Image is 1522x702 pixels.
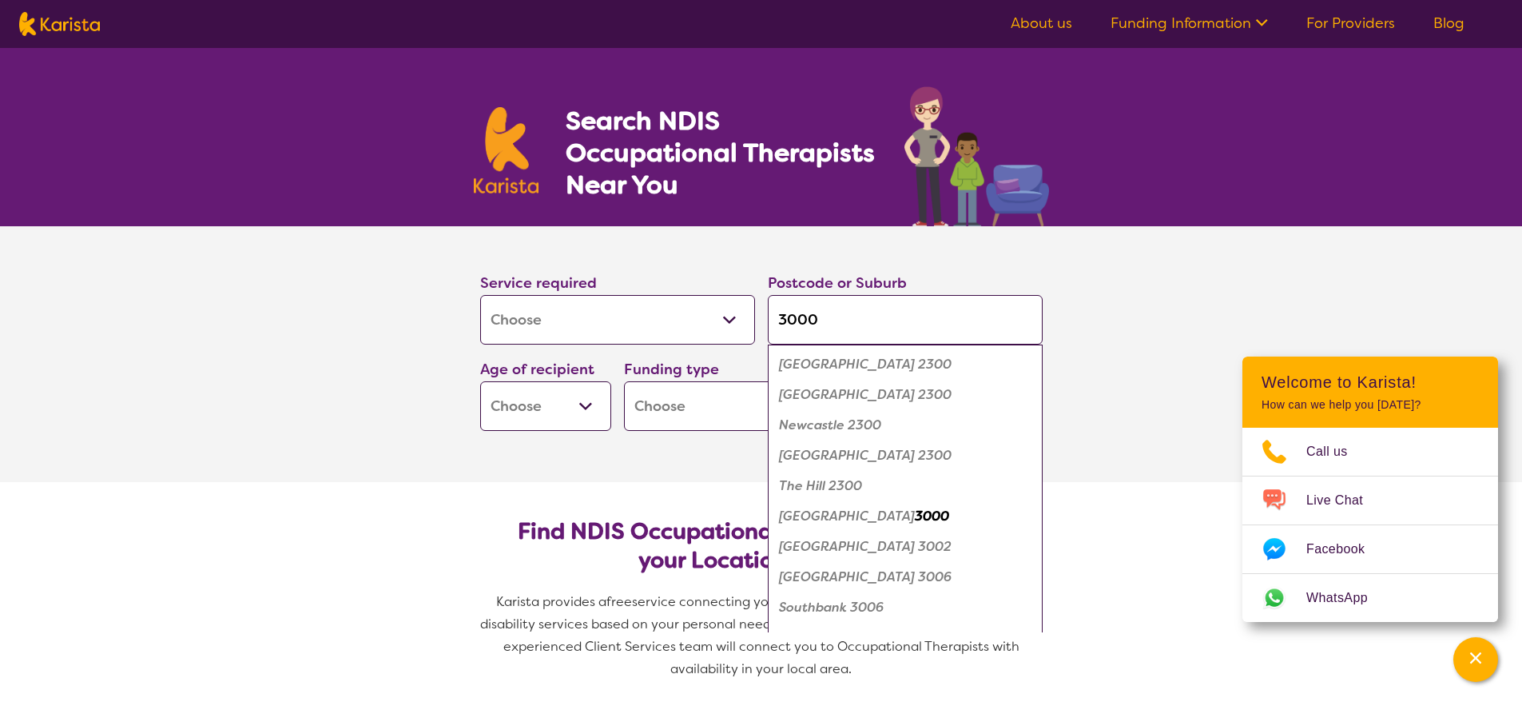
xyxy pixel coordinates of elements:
ul: Choose channel [1242,428,1498,622]
em: Docklands 3008 [779,629,881,646]
em: [GEOGRAPHIC_DATA] 3002 [779,538,952,555]
span: WhatsApp [1306,586,1387,610]
h2: Find NDIS Occupational Therapists based on your Location & Needs [493,517,1030,575]
em: 3000 [915,508,949,525]
em: [GEOGRAPHIC_DATA] [779,508,915,525]
em: The Hill 2300 [779,477,862,494]
em: Newcastle 2300 [779,417,881,433]
div: Channel Menu [1242,357,1498,622]
span: Live Chat [1306,489,1382,513]
div: The Hill 2300 [776,471,1035,501]
em: [GEOGRAPHIC_DATA] 2300 [779,356,952,373]
input: Type [768,295,1043,345]
em: Southbank 3006 [779,599,884,616]
label: Funding type [624,360,719,379]
h2: Welcome to Karista! [1262,373,1479,392]
a: Funding Information [1111,14,1268,33]
div: Cooks Hill 2300 [776,380,1035,410]
div: Docklands 3008 [776,623,1035,653]
img: Karista logo [474,107,539,193]
em: [GEOGRAPHIC_DATA] 2300 [779,447,952,464]
em: [GEOGRAPHIC_DATA] 2300 [779,386,952,403]
div: Bar Beach 2300 [776,349,1035,380]
div: East Melbourne 3002 [776,532,1035,562]
div: Newcastle 2300 [776,410,1035,441]
div: Melbourne 3000 [776,501,1035,532]
div: Newcastle East 2300 [776,441,1035,471]
a: For Providers [1306,14,1395,33]
label: Service required [480,273,597,293]
button: Channel Menu [1453,637,1498,682]
img: Karista logo [19,12,100,36]
h1: Search NDIS Occupational Therapists Near You [566,105,876,201]
span: Call us [1306,440,1367,464]
div: Southbank 3006 [776,592,1035,623]
span: service connecting you with Occupational Therapists and other disability services based on your p... [480,593,1046,677]
span: free [606,593,632,610]
em: [GEOGRAPHIC_DATA] 3006 [779,568,952,585]
a: About us [1011,14,1072,33]
a: Blog [1433,14,1464,33]
p: How can we help you [DATE]? [1262,398,1479,412]
label: Postcode or Suburb [768,273,907,293]
label: Age of recipient [480,360,594,379]
img: occupational-therapy [904,86,1049,226]
span: Karista provides a [496,593,606,610]
span: Facebook [1306,537,1384,561]
a: Web link opens in a new tab. [1242,574,1498,622]
div: South Wharf 3006 [776,562,1035,592]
